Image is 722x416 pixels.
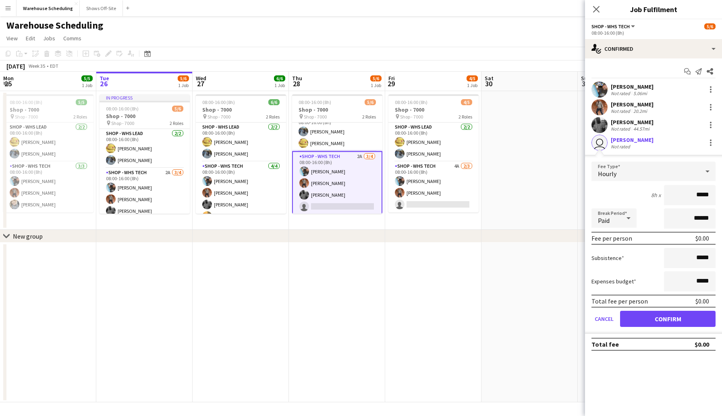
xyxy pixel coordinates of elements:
button: Confirm [620,311,716,327]
label: Expenses budget [591,278,636,285]
span: 6/6 [268,99,280,105]
span: 2 Roles [459,114,472,120]
span: 5/6 [704,23,716,29]
div: [PERSON_NAME] [611,83,654,90]
button: Warehouse Scheduling [17,0,80,16]
span: 08:00-16:00 (8h) [106,106,139,112]
span: 28 [291,79,302,88]
span: Shop - WHS Tech [591,23,630,29]
div: 44.57mi [632,126,651,132]
app-card-role: Shop - WHS Lead2/208:00-16:00 (8h)[PERSON_NAME][PERSON_NAME] [292,112,382,151]
span: 6/6 [274,75,285,81]
app-card-role: Shop - WHS Lead2/208:00-16:00 (8h)[PERSON_NAME][PERSON_NAME] [100,129,190,168]
div: Confirmed [585,39,722,58]
app-card-role: Shop - WHS Tech4A2/308:00-16:00 (8h)[PERSON_NAME][PERSON_NAME] [388,162,479,212]
span: 5/6 [365,99,376,105]
span: Jobs [43,35,55,42]
span: Sat [485,75,494,82]
span: 2 Roles [170,120,183,126]
div: 1 Job [274,82,285,88]
app-job-card: 08:00-16:00 (8h)6/6Shop - 7000 Shop - 70002 RolesShop - WHS Lead2/208:00-16:00 (8h)[PERSON_NAME][... [196,94,286,214]
div: [PERSON_NAME] [611,136,654,144]
span: 29 [387,79,395,88]
span: 2 Roles [266,114,280,120]
div: Total fee [591,340,619,348]
app-card-role: Shop - WHS Tech4/408:00-16:00 (8h)[PERSON_NAME][PERSON_NAME][PERSON_NAME][PERSON_NAME] [196,162,286,224]
h3: Shop - 7000 [3,106,93,113]
button: Shows Off-Site [80,0,123,16]
span: 08:00-16:00 (8h) [299,99,331,105]
h3: Shop - 7000 [100,112,190,120]
span: Shop - 7000 [400,114,423,120]
span: Tue [100,75,109,82]
span: Wed [196,75,206,82]
span: 08:00-16:00 (8h) [202,99,235,105]
span: Edit [26,35,35,42]
span: 27 [195,79,206,88]
span: Week 35 [27,63,47,69]
a: Edit [23,33,38,44]
div: Fee per person [591,234,632,242]
div: 08:00-16:00 (8h)4/5Shop - 7000 Shop - 70002 RolesShop - WHS Lead2/208:00-16:00 (8h)[PERSON_NAME][... [388,94,479,212]
div: $0.00 [695,234,709,242]
app-card-role: Shop - WHS Tech2A3/408:00-16:00 (8h)[PERSON_NAME][PERSON_NAME][PERSON_NAME] [100,168,190,231]
span: 31 [580,79,591,88]
div: 5.06mi [632,90,649,96]
div: [PERSON_NAME] [611,119,654,126]
a: View [3,33,21,44]
div: Not rated [611,144,632,150]
app-card-role: Shop - WHS Lead2/208:00-16:00 (8h)[PERSON_NAME][PERSON_NAME] [388,123,479,162]
span: Sun [581,75,591,82]
span: Comms [63,35,81,42]
button: Shop - WHS Tech [591,23,636,29]
app-card-role: Shop - WHS Lead2/208:00-16:00 (8h)[PERSON_NAME][PERSON_NAME] [196,123,286,162]
div: Total fee per person [591,297,648,305]
span: View [6,35,18,42]
div: 1 Job [467,82,477,88]
span: 5/5 [76,99,87,105]
label: Subsistence [591,254,624,262]
span: Mon [3,75,14,82]
div: EDT [50,63,58,69]
span: 5/5 [81,75,93,81]
div: New group [13,232,43,240]
span: Fri [388,75,395,82]
h1: Warehouse Scheduling [6,19,103,31]
span: 08:00-16:00 (8h) [10,99,42,105]
div: 1 Job [371,82,381,88]
span: 2 Roles [73,114,87,120]
h3: Shop - 7000 [292,106,382,113]
div: 1 Job [82,82,92,88]
a: Comms [60,33,85,44]
span: 25 [2,79,14,88]
div: 20.2mi [632,108,649,114]
app-job-card: 08:00-16:00 (8h)5/6Shop - 7000 Shop - 70002 RolesShop - WHS Lead2/208:00-16:00 (8h)[PERSON_NAME][... [292,94,382,214]
h3: Shop - 7000 [196,106,286,113]
span: 30 [483,79,494,88]
div: 08:00-16:00 (8h) [591,30,716,36]
span: Paid [598,216,610,225]
span: 5/6 [172,106,183,112]
span: 4/5 [461,99,472,105]
span: 2 Roles [362,114,376,120]
span: 26 [98,79,109,88]
div: 1 Job [178,82,189,88]
span: Hourly [598,170,616,178]
span: Shop - 7000 [207,114,230,120]
span: 5/6 [178,75,189,81]
h3: Shop - 7000 [388,106,479,113]
div: 8h x [651,191,661,199]
h3: Job Fulfilment [585,4,722,15]
div: In progress [100,94,190,101]
div: $0.00 [695,340,709,348]
div: [DATE] [6,62,25,70]
app-card-role: Shop - WHS Tech2A3/408:00-16:00 (8h)[PERSON_NAME][PERSON_NAME][PERSON_NAME] [292,151,382,215]
app-job-card: 08:00-16:00 (8h)5/5Shop - 7000 Shop - 70002 RolesShop - WHS Lead2/208:00-16:00 (8h)[PERSON_NAME][... [3,94,93,212]
app-job-card: In progress08:00-16:00 (8h)5/6Shop - 7000 Shop - 70002 RolesShop - WHS Lead2/208:00-16:00 (8h)[PE... [100,94,190,214]
span: 4/5 [467,75,478,81]
span: 5/6 [370,75,382,81]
